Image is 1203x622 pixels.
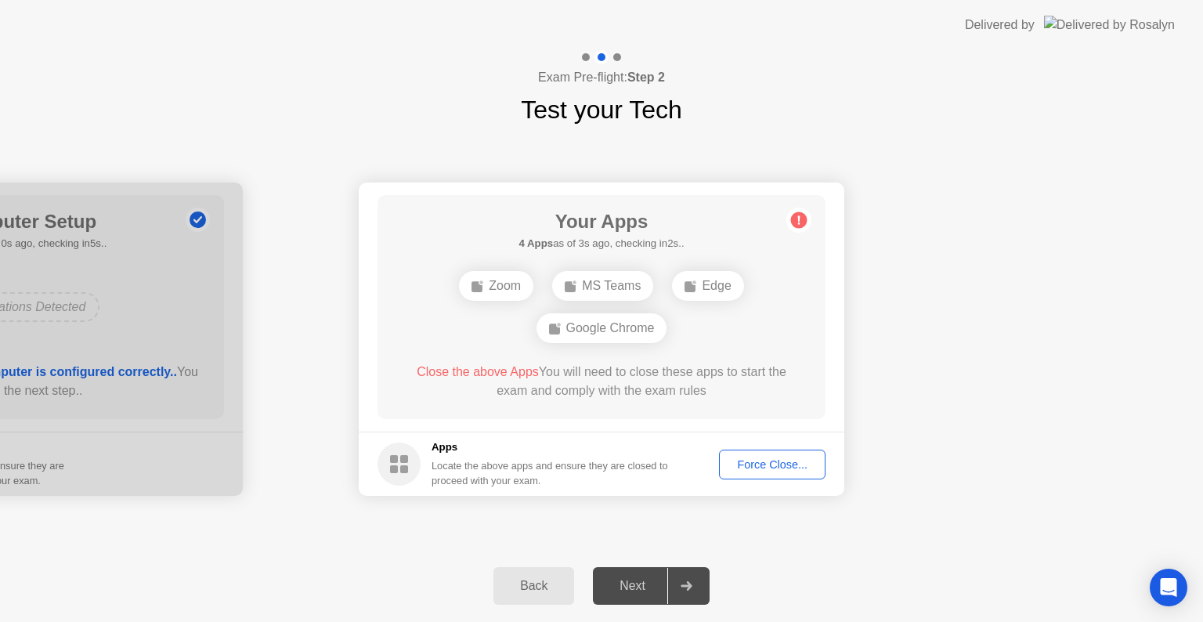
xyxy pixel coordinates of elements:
span: Close the above Apps [417,365,539,378]
img: Delivered by Rosalyn [1044,16,1175,34]
h1: Test your Tech [521,91,682,128]
div: MS Teams [552,271,653,301]
button: Next [593,567,710,605]
div: Next [598,579,667,593]
h5: Apps [432,439,669,455]
div: Delivered by [965,16,1035,34]
div: Zoom [459,271,533,301]
div: Google Chrome [536,313,667,343]
div: Force Close... [724,458,820,471]
div: Open Intercom Messenger [1150,569,1187,606]
button: Force Close... [719,450,825,479]
div: Edge [672,271,743,301]
h5: as of 3s ago, checking in2s.. [518,236,684,251]
b: Step 2 [627,71,665,84]
div: Back [498,579,569,593]
b: 4 Apps [518,237,553,249]
button: Back [493,567,574,605]
div: You will need to close these apps to start the exam and comply with the exam rules [400,363,804,400]
div: Locate the above apps and ensure they are closed to proceed with your exam. [432,458,669,488]
h1: Your Apps [518,208,684,236]
h4: Exam Pre-flight: [538,68,665,87]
